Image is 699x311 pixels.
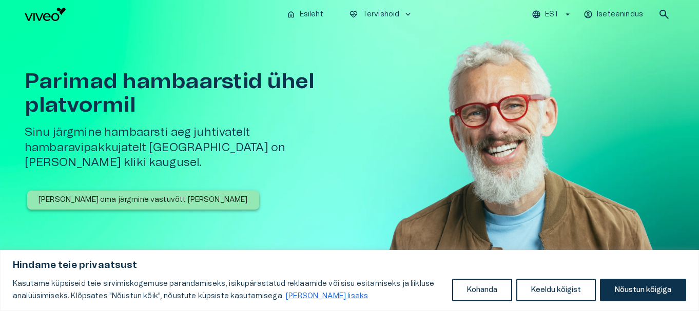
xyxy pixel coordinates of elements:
span: search [658,8,670,20]
p: Hindame teie privaatsust [13,259,686,272]
a: Navigate to homepage [25,8,278,21]
button: Iseteenindus [582,7,646,22]
button: Nõustun kõigiga [600,279,686,301]
button: ecg_heartTervishoidkeyboard_arrow_down [345,7,417,22]
span: ecg_heart [349,10,358,19]
p: EST [545,9,559,20]
button: [PERSON_NAME] oma järgmine vastuvõtt [PERSON_NAME] [27,191,259,210]
span: home [286,10,296,19]
p: Iseteenindus [597,9,643,20]
p: Esileht [300,9,323,20]
p: Tervishoid [362,9,400,20]
button: open search modal [654,4,674,25]
p: Kasutame küpsiseid teie sirvimiskogemuse parandamiseks, isikupärastatud reklaamide või sisu esita... [13,278,444,302]
button: homeEsileht [282,7,328,22]
button: Kohanda [452,279,512,301]
h5: Sinu järgmine hambaarsti aeg juhtivatelt hambaravipakkujatelt [GEOGRAPHIC_DATA] on [PERSON_NAME] ... [25,125,357,170]
img: Viveo logo [25,8,66,21]
button: Keeldu kõigist [516,279,596,301]
a: Loe lisaks [285,292,368,300]
p: [PERSON_NAME] oma järgmine vastuvõtt [PERSON_NAME] [38,195,248,205]
h1: Parimad hambaarstid ühel platvormil [25,70,357,117]
span: keyboard_arrow_down [403,10,413,19]
button: EST [530,7,574,22]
